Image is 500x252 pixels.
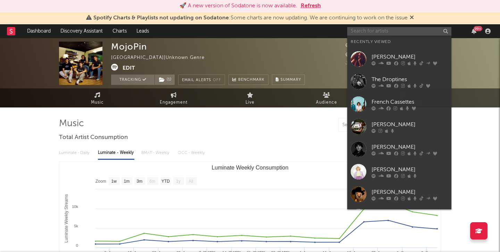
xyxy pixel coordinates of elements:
[351,38,448,46] div: Recently Viewed
[160,98,187,107] span: Engagement
[212,88,288,107] a: Live
[347,115,451,138] a: [PERSON_NAME]
[347,183,451,206] a: [PERSON_NAME]
[347,70,451,93] a: The Droptines
[288,88,365,107] a: Audience
[347,138,451,160] a: [PERSON_NAME]
[316,98,337,107] span: Audience
[228,75,268,85] a: Benchmark
[155,75,175,85] button: (1)
[372,165,448,174] div: [PERSON_NAME]
[372,53,448,61] div: [PERSON_NAME]
[272,75,305,85] button: Summary
[111,42,147,52] div: MojoPin
[98,147,134,159] div: Luminate - Weekly
[301,2,321,10] button: Refresh
[189,179,193,184] text: All
[178,75,225,85] button: Email AlertsOff
[72,205,78,209] text: 10k
[372,188,448,196] div: [PERSON_NAME]
[22,24,56,38] a: Dashboard
[93,15,408,21] span: : Some charts are now updating. We are continuing to work on the issue
[372,120,448,129] div: [PERSON_NAME]
[180,2,297,10] div: 🚀 A new version of Sodatone is now available.
[345,43,366,48] span: 2,359
[132,24,154,38] a: Leads
[345,53,409,57] span: 8,298 Monthly Listeners
[372,75,448,84] div: The Droptines
[95,179,106,184] text: Zoom
[347,48,451,70] a: [PERSON_NAME]
[111,75,155,85] button: Tracking
[339,122,412,128] input: Search by song name or URL
[238,76,265,84] span: Benchmark
[91,98,104,107] span: Music
[137,179,143,184] text: 3m
[93,15,229,21] span: Spotify Charts & Playlists not updating on Sodatone
[111,179,117,184] text: 1w
[135,88,212,107] a: Engagement
[108,24,132,38] a: Charts
[155,75,175,85] span: ( 1 )
[472,28,476,34] button: 99+
[56,24,108,38] a: Discovery Assistant
[76,243,78,247] text: 0
[372,143,448,151] div: [PERSON_NAME]
[245,98,255,107] span: Live
[123,64,135,72] button: Edit
[59,88,135,107] a: Music
[281,78,301,82] span: Summary
[124,179,130,184] text: 1m
[345,61,386,66] span: Jump Score: 77.2
[111,54,212,62] div: [GEOGRAPHIC_DATA] | Unknown Genre
[410,15,414,21] span: Dismiss
[150,179,156,184] text: 6m
[347,93,451,115] a: French Cassettes
[474,26,482,31] div: 99 +
[372,98,448,106] div: French Cassettes
[347,27,451,36] input: Search for artists
[176,179,181,184] text: 1y
[161,179,170,184] text: YTD
[64,194,69,243] text: Luminate Weekly Streams
[59,133,128,142] span: Total Artist Consumption
[213,78,221,82] em: Off
[347,160,451,183] a: [PERSON_NAME]
[211,165,288,171] text: Luminate Weekly Consumption
[74,224,78,228] text: 5k
[347,206,451,228] a: Private School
